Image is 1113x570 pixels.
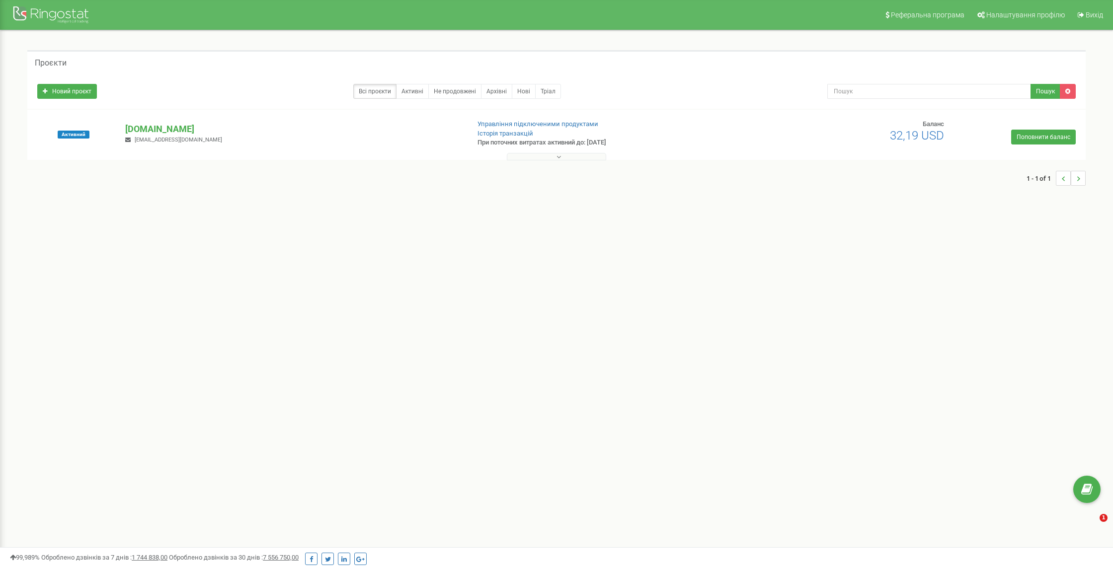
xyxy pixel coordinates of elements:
span: Баланс [923,120,944,128]
span: [EMAIL_ADDRESS][DOMAIN_NAME] [135,137,222,143]
h5: Проєкти [35,59,67,68]
a: Всі проєкти [353,84,397,99]
a: Новий проєкт [37,84,97,99]
u: 1 744 838,00 [132,554,167,561]
a: Тріал [535,84,561,99]
u: 7 556 750,00 [263,554,299,561]
span: 32,19 USD [890,129,944,142]
span: Реферальна програма [891,11,964,19]
span: 1 - 1 of 1 [1027,171,1056,186]
a: Поповнити баланс [1011,130,1076,144]
nav: ... [1027,161,1086,196]
a: Активні [396,84,429,99]
span: Оброблено дзвінків за 30 днів : [169,554,299,561]
iframe: Intercom live chat [1079,514,1103,538]
span: Активний [58,131,89,139]
button: Пошук [1031,84,1060,99]
span: 1 [1100,514,1108,522]
p: [DOMAIN_NAME] [125,123,462,136]
a: Архівні [481,84,512,99]
span: Оброблено дзвінків за 7 днів : [41,554,167,561]
a: Історія транзакцій [477,130,533,137]
span: Налаштування профілю [986,11,1065,19]
a: Управління підключеними продуктами [477,120,598,128]
a: Не продовжені [428,84,481,99]
input: Пошук [827,84,1031,99]
span: 99,989% [10,554,40,561]
p: При поточних витратах активний до: [DATE] [477,138,726,147]
span: Вихід [1086,11,1103,19]
a: Нові [512,84,536,99]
